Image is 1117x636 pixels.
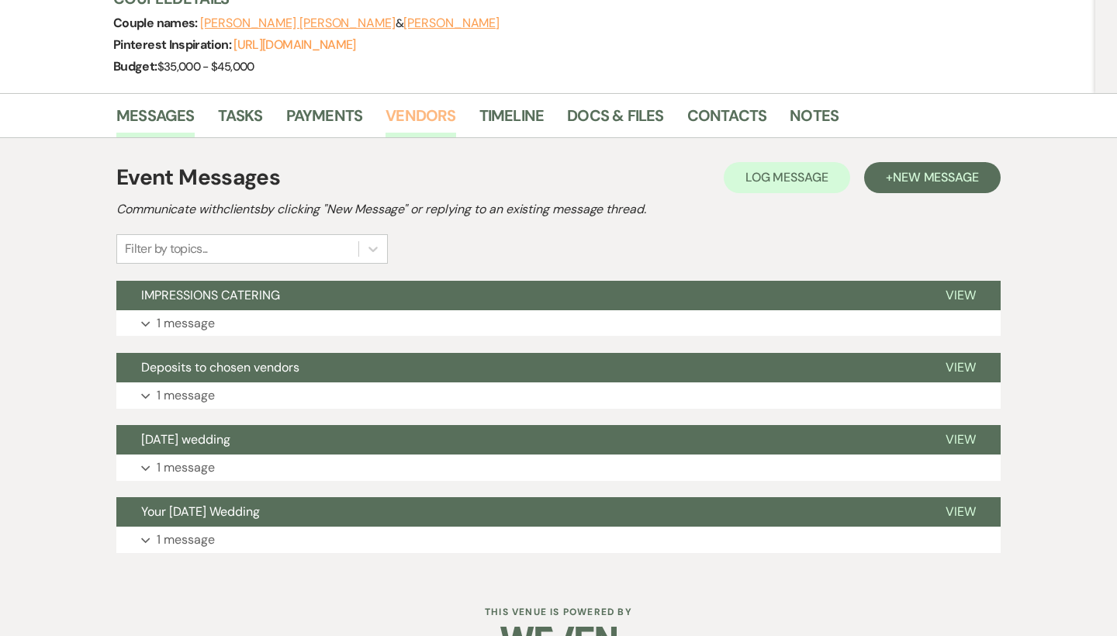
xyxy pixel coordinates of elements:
[386,103,455,137] a: Vendors
[157,458,215,478] p: 1 message
[946,287,976,303] span: View
[116,527,1001,553] button: 1 message
[790,103,839,137] a: Notes
[141,503,260,520] span: Your [DATE] Wedding
[200,16,500,31] span: &
[921,425,1001,455] button: View
[116,425,921,455] button: [DATE] wedding
[116,103,195,137] a: Messages
[864,162,1001,193] button: +New Message
[125,240,208,258] div: Filter by topics...
[116,281,921,310] button: IMPRESSIONS CATERING
[116,200,1001,219] h2: Communicate with clients by clicking "New Message" or replying to an existing message thread.
[141,431,230,448] span: [DATE] wedding
[116,310,1001,337] button: 1 message
[946,359,976,375] span: View
[113,15,200,31] span: Couple names:
[946,431,976,448] span: View
[113,36,233,53] span: Pinterest Inspiration:
[116,497,921,527] button: Your [DATE] Wedding
[116,382,1001,409] button: 1 message
[921,353,1001,382] button: View
[286,103,363,137] a: Payments
[567,103,663,137] a: Docs & Files
[946,503,976,520] span: View
[921,281,1001,310] button: View
[113,58,157,74] span: Budget:
[116,353,921,382] button: Deposits to chosen vendors
[157,530,215,550] p: 1 message
[141,359,299,375] span: Deposits to chosen vendors
[157,313,215,334] p: 1 message
[479,103,545,137] a: Timeline
[141,287,280,303] span: IMPRESSIONS CATERING
[116,161,280,194] h1: Event Messages
[403,17,500,29] button: [PERSON_NAME]
[921,497,1001,527] button: View
[687,103,767,137] a: Contacts
[157,385,215,406] p: 1 message
[218,103,263,137] a: Tasks
[233,36,355,53] a: [URL][DOMAIN_NAME]
[893,169,979,185] span: New Message
[116,455,1001,481] button: 1 message
[724,162,850,193] button: Log Message
[745,169,828,185] span: Log Message
[157,59,254,74] span: $35,000 - $45,000
[200,17,396,29] button: [PERSON_NAME] [PERSON_NAME]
